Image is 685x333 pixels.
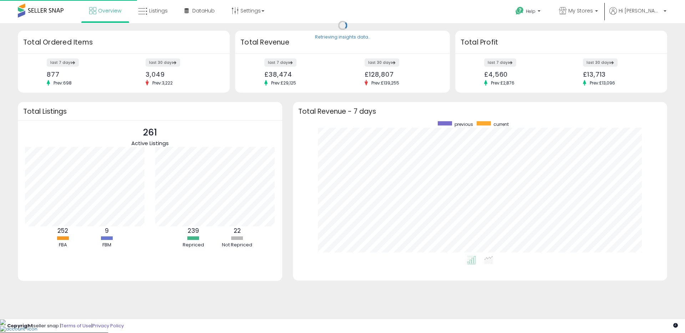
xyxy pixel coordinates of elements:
h3: Total Profit [461,37,662,47]
span: My Stores [568,7,593,14]
span: Listings [149,7,168,14]
span: Prev: £13,096 [586,80,619,86]
span: Active Listings [131,139,169,147]
span: Prev: £139,255 [368,80,403,86]
b: 9 [105,226,109,235]
i: Get Help [515,6,524,15]
div: £38,474 [264,71,337,78]
span: DataHub [192,7,215,14]
b: 252 [57,226,68,235]
div: Not Repriced [216,242,259,249]
div: £4,560 [484,71,556,78]
h3: Total Revenue - 7 days [298,109,662,114]
div: 877 [47,71,118,78]
span: previous [455,121,473,127]
div: £128,807 [365,71,437,78]
b: 22 [234,226,241,235]
a: Hi [PERSON_NAME] [609,7,666,23]
label: last 30 days [583,58,618,67]
h3: Total Listings [23,109,277,114]
span: Prev: £2,876 [487,80,518,86]
div: FBM [85,242,128,249]
label: last 30 days [146,58,180,67]
label: last 7 days [484,58,516,67]
span: Hi [PERSON_NAME] [619,7,661,14]
h3: Total Revenue [240,37,445,47]
span: Prev: £29,125 [268,80,300,86]
p: 261 [131,126,169,139]
label: last 30 days [365,58,399,67]
div: FBA [41,242,84,249]
div: Repriced [172,242,215,249]
b: 239 [188,226,199,235]
div: Retrieving insights data.. [315,34,370,41]
label: last 7 days [47,58,79,67]
span: Prev: 698 [50,80,75,86]
span: current [493,121,509,127]
span: Help [526,8,536,14]
h3: Total Ordered Items [23,37,224,47]
span: Prev: 3,222 [149,80,176,86]
label: last 7 days [264,58,296,67]
span: Overview [98,7,121,14]
div: £13,713 [583,71,655,78]
a: Help [510,1,548,23]
div: 3,049 [146,71,217,78]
